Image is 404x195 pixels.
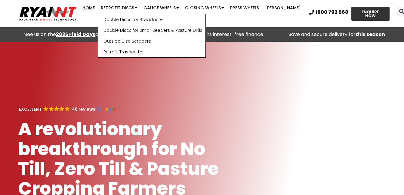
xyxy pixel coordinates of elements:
a: [PERSON_NAME] [262,2,304,14]
img: Google [97,106,116,112]
img: Google [54,106,59,111]
a: Closing Wheels [182,2,227,14]
a: Retrofit Trashcutter [98,46,205,57]
strong: EXCELLENT [19,106,42,112]
p: Save and secure delivery for [272,30,401,39]
img: Google [43,106,48,111]
nav: Menu [78,2,304,26]
strong: this season [356,31,385,38]
span: 1800 792 668 [316,10,348,15]
ul: Retrofit Discs [98,14,206,58]
a: 2025 Field Days [56,31,95,38]
img: Google [59,106,64,111]
img: Google [65,106,70,111]
a: Outside Disc Scrapers [98,36,205,46]
img: Ryan NT logo [18,4,78,23]
img: Google [49,106,54,111]
a: ENQUIRE NOW [351,7,390,21]
a: Double Discs for Broadacre [98,14,205,25]
div: See us on the circuit [3,30,132,39]
a: 1800 792 668 [309,10,348,15]
a: Retrofit Discs [98,2,140,14]
a: Gauge Wheels [140,2,182,14]
span: ENQUIRE NOW [357,10,384,18]
a: Home [79,2,98,14]
a: Double Discs for Small Seeders & Pasture Drills [98,25,205,36]
a: EXCELLENT GoogleGoogleGoogleGoogleGoogle 48 reviews Google [18,106,116,112]
strong: 48 reviews [72,106,95,112]
a: Press Wheels [227,2,262,14]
